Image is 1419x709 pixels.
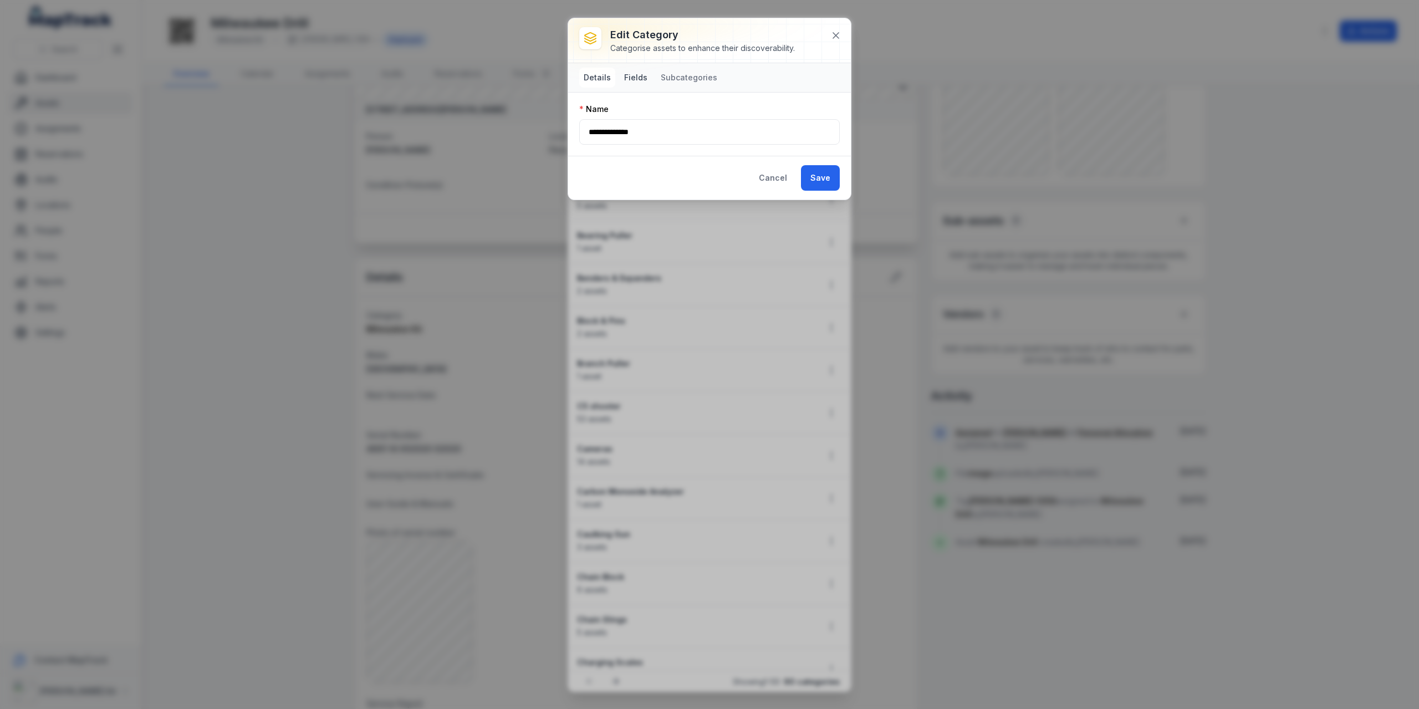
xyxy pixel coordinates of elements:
[656,68,722,88] button: Subcategories
[749,165,797,191] button: Cancel
[610,27,795,43] h3: Edit category
[801,165,840,191] button: Save
[610,43,795,54] div: Categorise assets to enhance their discoverability.
[579,68,615,88] button: Details
[620,68,652,88] button: Fields
[579,104,609,115] label: Name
